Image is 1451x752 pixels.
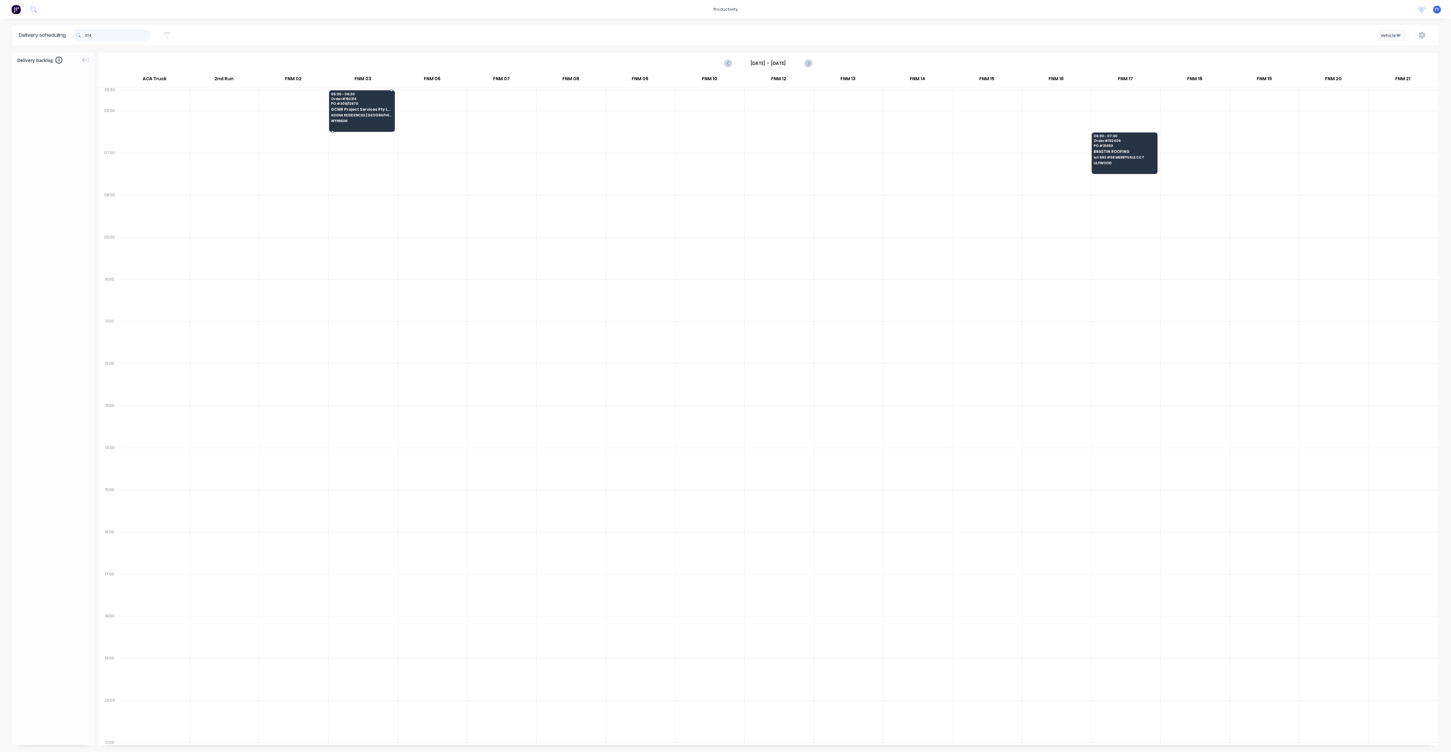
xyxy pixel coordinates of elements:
div: FNM 18 [1160,73,1229,87]
div: 14:00 [99,444,120,486]
span: PO # 31453 [1094,144,1155,148]
div: 11:00 [99,317,120,360]
span: ADENA RESIDENCES [GEOGRAPHIC_DATA] [331,113,392,117]
span: lot 693 #58 MERRYVALE CCT [1094,155,1155,159]
div: Vehicle [1381,32,1399,39]
div: 10:00 [99,276,120,318]
div: FNM 08 [536,73,605,87]
div: 07:00 [99,149,120,191]
div: FNM 03 [328,73,397,87]
div: FNM 16 [1021,73,1090,87]
div: 17:00 [99,570,120,613]
div: FNM 15 [952,73,1021,87]
input: Search for orders [85,29,151,42]
div: 19:00 [99,654,120,697]
div: Delivery scheduling [13,25,72,45]
span: 06:30 - 07:30 [1094,134,1155,138]
div: 21:00 [99,739,120,746]
span: PO # 306/12670 [331,102,392,105]
div: 05:30 [99,86,120,107]
img: Factory [11,5,21,14]
div: FNM 02 [259,73,328,87]
div: 2nd Run [190,73,259,87]
span: 05:30 - 06:30 [331,92,392,96]
span: LILYWOOD [1094,161,1155,165]
div: FNM 19 [1230,73,1299,87]
div: FNM 06 [398,73,467,87]
div: FNM 07 [467,73,536,87]
div: FNM 13 [814,73,883,87]
span: WYNNUM [331,119,392,123]
div: FNM 14 [883,73,952,87]
div: FNM 09 [606,73,674,87]
span: F1 [1435,7,1439,12]
div: FNM 20 [1299,73,1368,87]
div: 08:00 [99,191,120,233]
div: FNM 17 [1091,73,1160,87]
div: 15:00 [99,486,120,528]
div: 16:00 [99,528,120,570]
span: Delivery backlog [17,57,53,64]
div: ACA Truck [120,73,189,87]
div: 18:00 [99,612,120,654]
div: productivity [710,5,741,14]
div: 20:00 [99,697,120,739]
div: 09:00 [99,233,120,276]
span: Order # 192406 [1094,139,1155,143]
div: FNM 21 [1368,73,1437,87]
span: Order # 192314 [331,97,392,101]
button: Vehicle [1377,30,1406,41]
div: FNM 12 [744,73,813,87]
span: GCMR Project Services Pty Ltd [331,107,392,111]
div: 13:00 [99,402,120,444]
span: BRASTIN ROOFING [1094,149,1155,154]
div: FNM 10 [675,73,744,87]
div: 06:00 [99,107,120,149]
div: 12:00 [99,360,120,402]
span: 0 [55,57,62,64]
